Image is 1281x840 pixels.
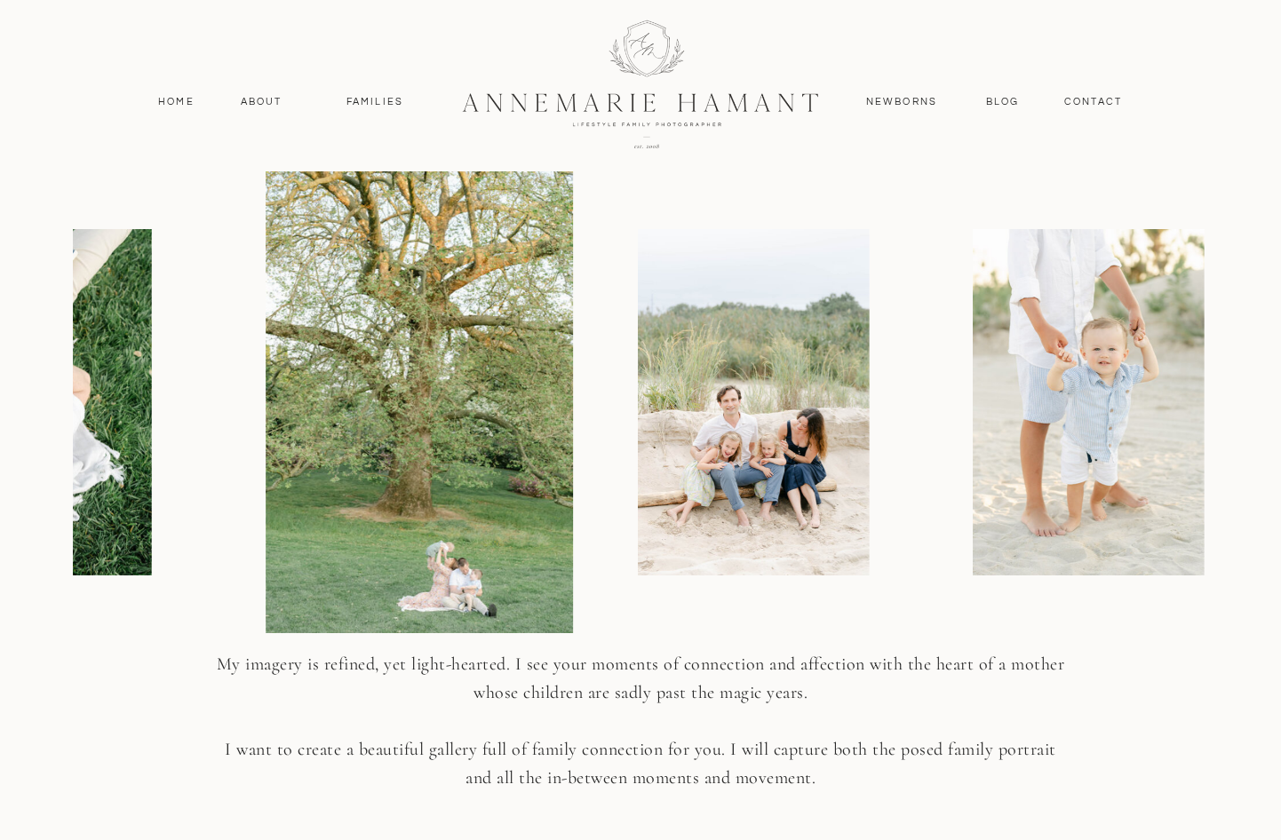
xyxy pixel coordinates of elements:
[859,94,944,110] a: Newborns
[335,94,415,110] a: Families
[1054,94,1132,110] a: contact
[982,94,1023,110] a: Blog
[192,51,394,114] p: Highlights
[235,94,287,110] a: About
[150,94,203,110] a: Home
